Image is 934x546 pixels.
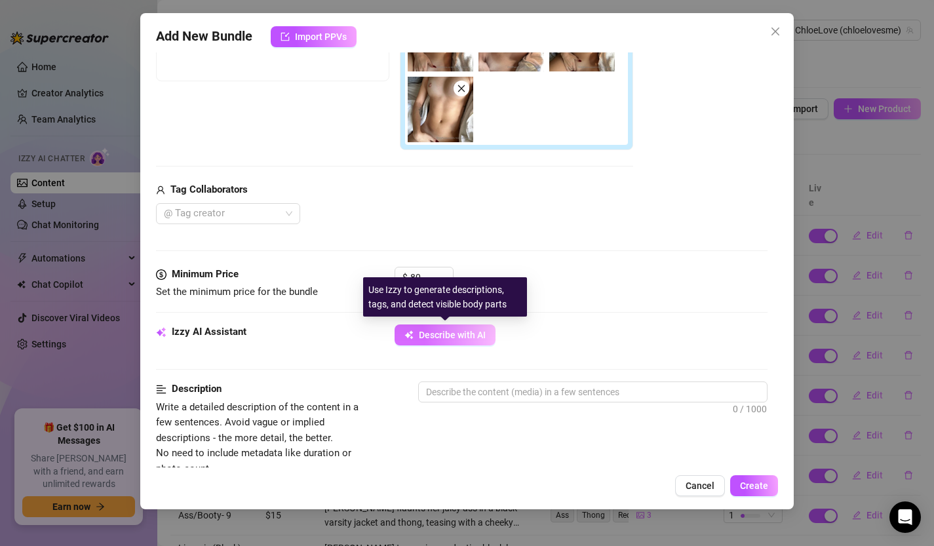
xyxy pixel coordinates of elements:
[740,480,768,491] span: Create
[730,475,778,496] button: Create
[156,267,166,283] span: dollar
[156,286,318,298] span: Set the minimum price for the bundle
[408,77,473,142] img: media
[271,26,357,47] button: Import PPVs
[395,324,496,345] button: Describe with AI
[765,26,786,37] span: Close
[363,277,527,317] div: Use Izzy to generate descriptions, tags, and detect visible body parts
[172,268,239,280] strong: Minimum Price
[889,501,921,533] div: Open Intercom Messenger
[770,26,781,37] span: close
[170,184,248,195] strong: Tag Collaborators
[419,330,486,340] span: Describe with AI
[156,182,165,198] span: user
[156,401,359,475] span: Write a detailed description of the content in a few sentences. Avoid vague or implied descriptio...
[172,383,222,395] strong: Description
[457,84,466,93] span: close
[686,480,714,491] span: Cancel
[156,381,166,397] span: align-left
[675,475,725,496] button: Cancel
[765,21,786,42] button: Close
[172,326,246,338] strong: Izzy AI Assistant
[295,31,347,42] span: Import PPVs
[156,26,252,47] span: Add New Bundle
[281,32,290,41] span: import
